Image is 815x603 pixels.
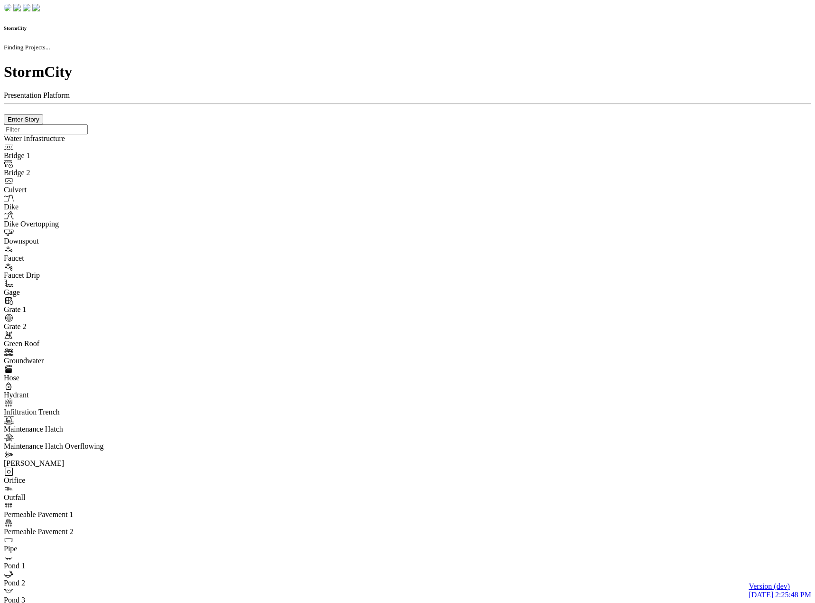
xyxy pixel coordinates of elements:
span: [DATE] 2:25:48 PM [749,591,811,599]
div: Hose [4,374,133,382]
img: chi-fish-up.png [23,4,30,11]
div: Faucet [4,254,133,263]
div: Pond 2 [4,579,133,587]
h6: StormCity [4,25,811,31]
h1: StormCity [4,63,811,81]
div: Water Infrastructure [4,134,133,143]
small: Finding Projects... [4,44,50,51]
input: Filter [4,124,88,134]
div: Hydrant [4,391,133,399]
div: Maintenance Hatch [4,425,133,433]
div: Grate 2 [4,322,133,331]
span: Presentation Platform [4,91,70,99]
div: Permeable Pavement 1 [4,510,133,519]
div: Grate 1 [4,305,133,314]
div: Maintenance Hatch Overflowing [4,442,133,451]
div: Pond 1 [4,562,133,570]
div: Orifice [4,476,133,485]
div: [PERSON_NAME] [4,459,133,468]
div: Permeable Pavement 2 [4,528,133,536]
img: chi-fish-blink.png [4,4,11,11]
div: Culvert [4,186,133,194]
img: chi-fish-blink.png [32,4,40,11]
a: Version (dev) [DATE] 2:25:48 PM [749,582,811,599]
div: Pipe [4,545,133,553]
div: Gage [4,288,133,297]
div: Bridge 2 [4,169,133,177]
div: Groundwater [4,357,133,365]
div: Bridge 1 [4,151,133,160]
div: Downspout [4,237,133,245]
div: Faucet Drip [4,271,133,280]
div: Green Roof [4,339,133,348]
div: Infiltration Trench [4,408,133,416]
div: Outfall [4,493,133,502]
button: Enter Story [4,114,43,124]
div: Dike [4,203,133,211]
div: Dike Overtopping [4,220,133,228]
img: chi-fish-down.png [13,4,21,11]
